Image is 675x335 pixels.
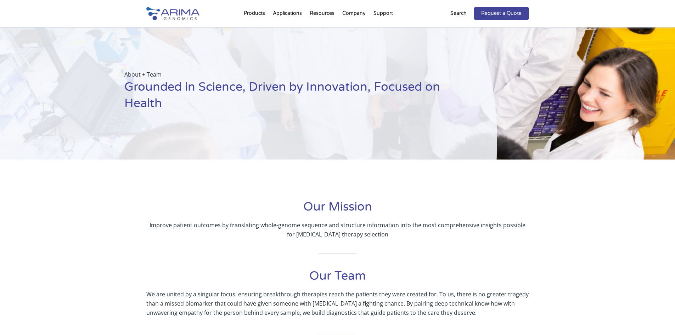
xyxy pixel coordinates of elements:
h1: Our Team [146,268,529,290]
p: Search [450,9,467,18]
h1: Our Mission [146,199,529,220]
a: Request a Quote [474,7,529,20]
h1: Grounded in Science, Driven by Innovation, Focused on Health [124,79,462,117]
img: Arima-Genomics-logo [146,7,199,20]
p: Improve patient outcomes by translating whole-genome sequence and structure information into the ... [146,220,529,239]
p: About + Team [124,70,462,79]
p: We are united by a singular focus: ensuring breakthrough therapies reach the patients they were c... [146,290,529,317]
